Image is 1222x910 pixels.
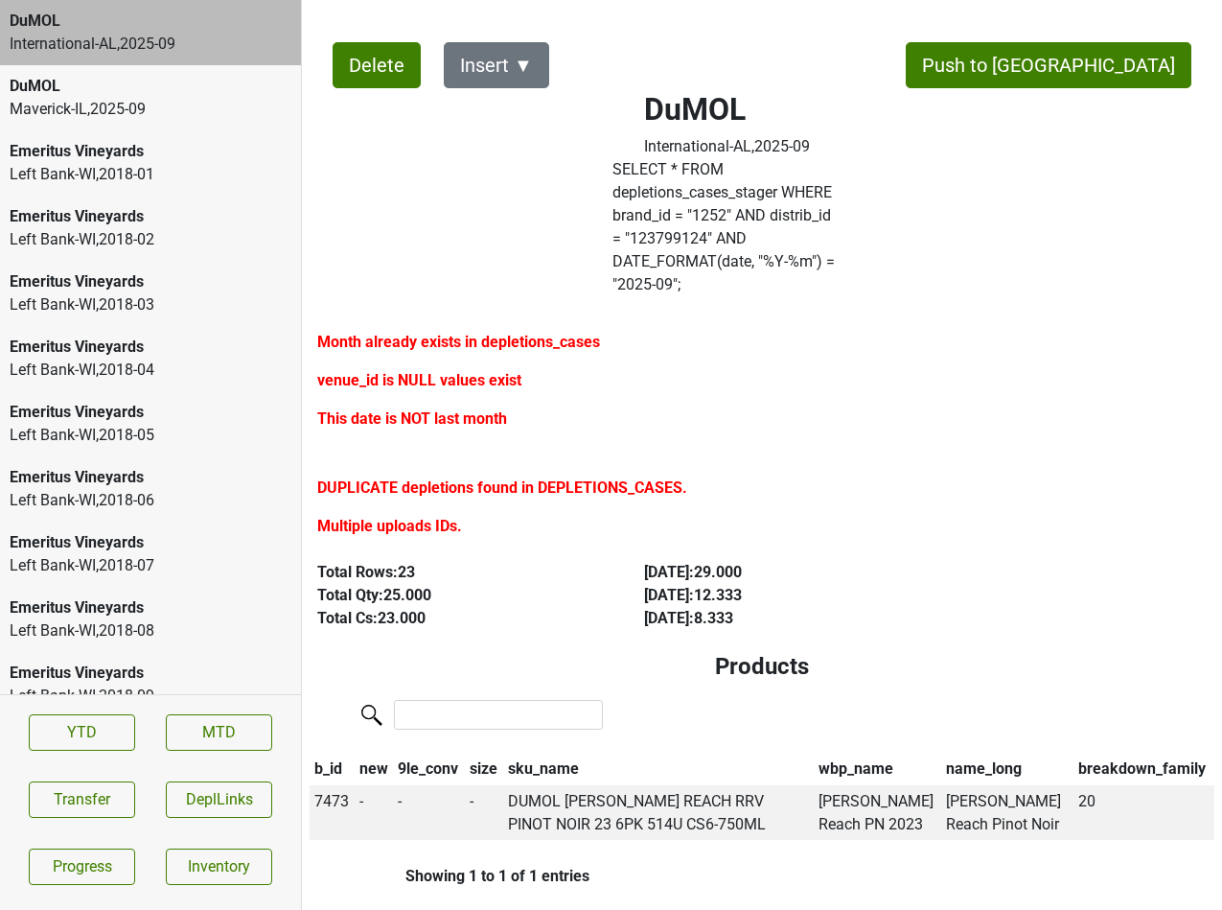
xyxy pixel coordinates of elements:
h4: Products [325,653,1199,681]
th: b_id: activate to sort column descending [310,753,355,785]
div: Emeritus Vineyards [10,596,291,619]
td: - [355,785,394,841]
a: YTD [29,714,135,751]
div: Emeritus Vineyards [10,270,291,293]
h2: DuMOL [644,91,810,128]
div: Emeritus Vineyards [10,662,291,685]
div: [DATE] : 29.000 [644,561,927,584]
div: DuMOL [10,75,291,98]
div: DuMOL [10,10,291,33]
div: Left Bank-WI , 2018 - 05 [10,424,291,447]
div: International-AL , 2025 - 09 [644,135,810,158]
button: Delete [333,42,421,88]
th: new: activate to sort column ascending [355,753,394,785]
th: size: activate to sort column ascending [465,753,503,785]
div: Emeritus Vineyards [10,336,291,359]
th: 9le_conv: activate to sort column ascending [394,753,466,785]
label: This date is NOT last month [317,408,507,431]
label: venue_id is NULL values exist [317,369,521,392]
label: Click to copy query [612,158,842,296]
a: Progress [29,849,135,885]
label: Multiple uploads IDs. [317,515,462,538]
div: [DATE] : 8.333 [644,607,927,630]
a: Inventory [166,849,272,885]
button: Transfer [29,782,135,818]
div: Emeritus Vineyards [10,205,291,228]
div: Emeritus Vineyards [10,140,291,163]
div: [DATE] : 12.333 [644,584,927,607]
a: MTD [166,714,272,751]
th: wbp_name: activate to sort column ascending [814,753,941,785]
td: - [394,785,466,841]
div: Emeritus Vineyards [10,401,291,424]
td: [PERSON_NAME] Reach PN 2023 [814,785,941,841]
button: Push to [GEOGRAPHIC_DATA] [906,42,1191,88]
th: breakdown_family: activate to sort column ascending [1073,753,1214,785]
div: Emeritus Vineyards [10,466,291,489]
div: Emeritus Vineyards [10,531,291,554]
div: International-AL , 2025 - 09 [10,33,291,56]
label: DUPLICATE depletions found in DEPLETIONS_CASES. [317,477,687,500]
div: Showing 1 to 1 of 1 entries [310,867,589,885]
div: Left Bank-WI , 2018 - 08 [10,619,291,642]
td: - [465,785,503,841]
th: sku_name: activate to sort column ascending [503,753,814,785]
button: Insert ▼ [444,42,549,88]
div: Total Cs: 23.000 [317,607,600,630]
div: Left Bank-WI , 2018 - 02 [10,228,291,251]
div: Left Bank-WI , 2018 - 04 [10,359,291,382]
label: Month already exists in depletions_cases [317,331,600,354]
div: Left Bank-WI , 2018 - 06 [10,489,291,512]
div: Total Qty: 25.000 [317,584,600,607]
th: name_long: activate to sort column ascending [941,753,1073,785]
td: DUMOL [PERSON_NAME] REACH RRV PINOT NOIR 23 6PK 514U CS6-750ML [503,785,814,841]
td: [PERSON_NAME] Reach Pinot Noir [941,785,1073,841]
div: Left Bank-WI , 2018 - 09 [10,685,291,708]
div: Left Bank-WI , 2018 - 03 [10,293,291,316]
div: Left Bank-WI , 2018 - 01 [10,163,291,186]
span: 7473 [314,792,349,810]
div: Maverick-IL , 2025 - 09 [10,98,291,121]
div: Left Bank-WI , 2018 - 07 [10,554,291,577]
button: DeplLinks [166,782,272,818]
td: 20 [1073,785,1214,841]
div: Total Rows: 23 [317,561,600,584]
